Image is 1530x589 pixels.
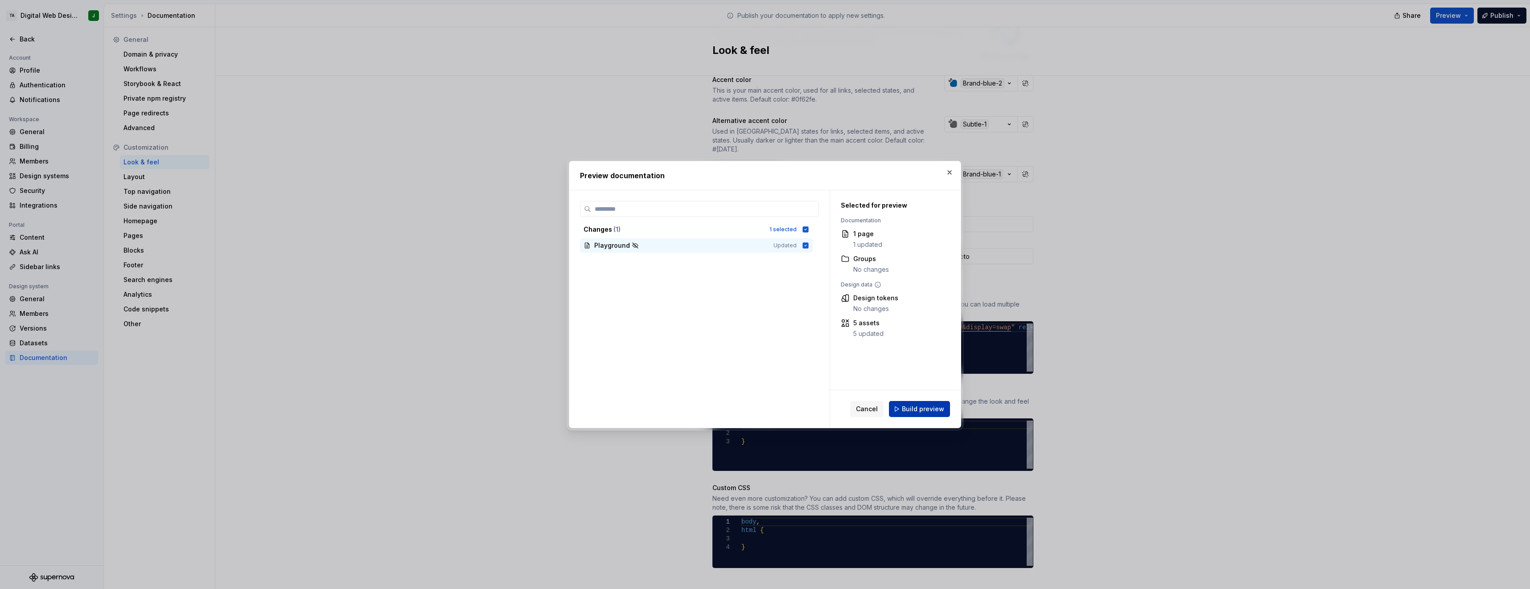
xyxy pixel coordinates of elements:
[580,170,950,181] h2: Preview documentation
[850,401,884,417] button: Cancel
[613,225,621,233] span: ( 1 )
[769,226,797,233] div: 1 selected
[853,254,889,263] div: Groups
[889,401,950,417] button: Build preview
[841,217,940,224] div: Documentation
[773,242,797,249] span: Updated
[853,319,884,327] div: 5 assets
[584,225,764,234] div: Changes
[853,265,889,274] div: No changes
[853,304,898,313] div: No changes
[841,201,940,210] div: Selected for preview
[853,329,884,338] div: 5 updated
[902,405,944,413] span: Build preview
[856,405,878,413] span: Cancel
[853,294,898,303] div: Design tokens
[853,240,882,249] div: 1 updated
[841,281,940,288] div: Design data
[853,229,882,238] div: 1 page
[594,241,630,250] span: Playground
